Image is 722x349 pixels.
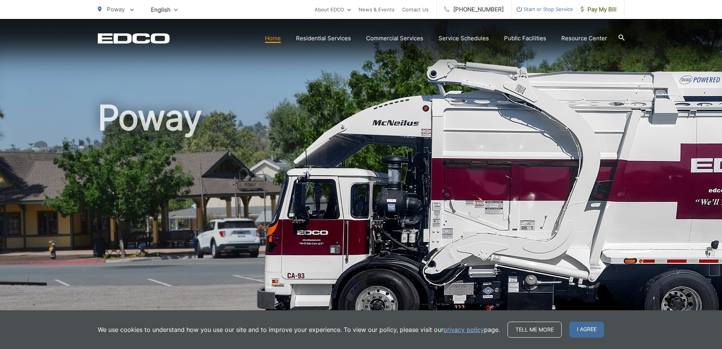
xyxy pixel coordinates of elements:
[98,325,500,334] p: We use cookies to understand how you use our site and to improve your experience. To view our pol...
[507,322,562,338] a: Tell me more
[402,5,429,14] a: Contact Us
[265,34,281,43] a: Home
[366,34,423,43] a: Commercial Services
[443,325,484,334] a: privacy policy
[569,322,604,338] span: I agree
[581,5,617,14] span: Pay My Bill
[359,5,395,14] a: News & Events
[98,33,170,44] a: EDCD logo. Return to the homepage.
[107,6,125,13] span: Poway
[439,34,489,43] a: Service Schedules
[315,5,351,14] a: About EDCO
[296,34,351,43] a: Residential Services
[145,3,183,16] span: English
[98,99,625,339] h1: Poway
[561,34,607,43] a: Resource Center
[504,34,546,43] a: Public Facilities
